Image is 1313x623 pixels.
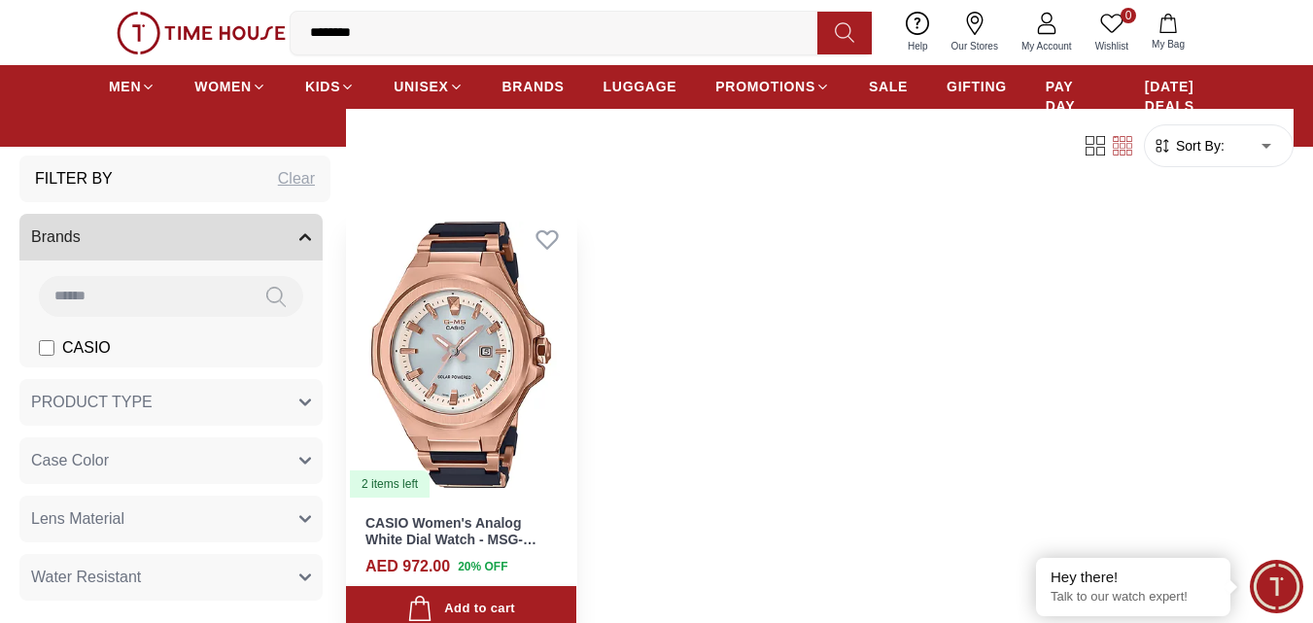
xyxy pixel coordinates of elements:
button: My Bag [1140,10,1196,55]
span: Sort By: [1172,136,1225,156]
input: CASIO [39,340,54,356]
a: 0Wishlist [1084,8,1140,57]
a: LUGGAGE [604,69,677,104]
span: Brands [31,225,81,249]
img: CASIO Women's Analog White Dial Watch - MSG-S500CG-1ADR [346,210,576,500]
span: GIFTING [947,77,1007,96]
span: [DATE] DEALS [1145,77,1204,116]
div: Add to cart [407,596,515,622]
h4: AED 972.00 [365,555,450,578]
button: Case Color [19,437,323,484]
a: [DATE] DEALS [1145,69,1204,123]
span: Help [900,39,936,53]
span: Wishlist [1088,39,1136,53]
span: BRANDS [502,77,565,96]
img: ... [117,12,286,54]
span: 0 [1121,8,1136,23]
span: MEN [109,77,141,96]
span: PRODUCT TYPE [31,391,153,414]
button: Sort By: [1153,136,1225,156]
button: Lens Material [19,496,323,542]
span: Water Resistant [31,566,141,589]
a: KIDS [305,69,355,104]
span: SALE [869,77,908,96]
a: BRANDS [502,69,565,104]
a: SALE [869,69,908,104]
a: MEN [109,69,155,104]
a: WOMEN [194,69,266,104]
span: Case Color [31,449,109,472]
span: My Account [1014,39,1080,53]
span: UNISEX [394,77,448,96]
span: CASIO [62,336,111,360]
div: Clear [278,167,315,190]
button: Brands [19,214,323,260]
div: Hey there! [1051,568,1216,587]
button: PRODUCT TYPE [19,379,323,426]
span: Our Stores [944,39,1006,53]
a: CASIO Women's Analog White Dial Watch - MSG-S500CG-1ADR [365,515,536,564]
span: PAY DAY SALE [1046,77,1106,135]
div: Chat Widget [1250,560,1303,613]
a: UNISEX [394,69,463,104]
span: My Bag [1144,37,1192,52]
a: PAY DAY SALE [1046,69,1106,143]
span: 20 % OFF [458,558,507,575]
span: LUGGAGE [604,77,677,96]
span: WOMEN [194,77,252,96]
button: Water Resistant [19,554,323,601]
a: Help [896,8,940,57]
a: Our Stores [940,8,1010,57]
a: CASIO Women's Analog White Dial Watch - MSG-S500CG-1ADR2 items left [346,210,576,500]
p: Talk to our watch expert! [1051,589,1216,606]
span: PROMOTIONS [715,77,815,96]
a: PROMOTIONS [715,69,830,104]
span: KIDS [305,77,340,96]
a: GIFTING [947,69,1007,104]
div: 2 items left [350,470,430,498]
span: Lens Material [31,507,124,531]
h3: Filter By [35,167,113,190]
